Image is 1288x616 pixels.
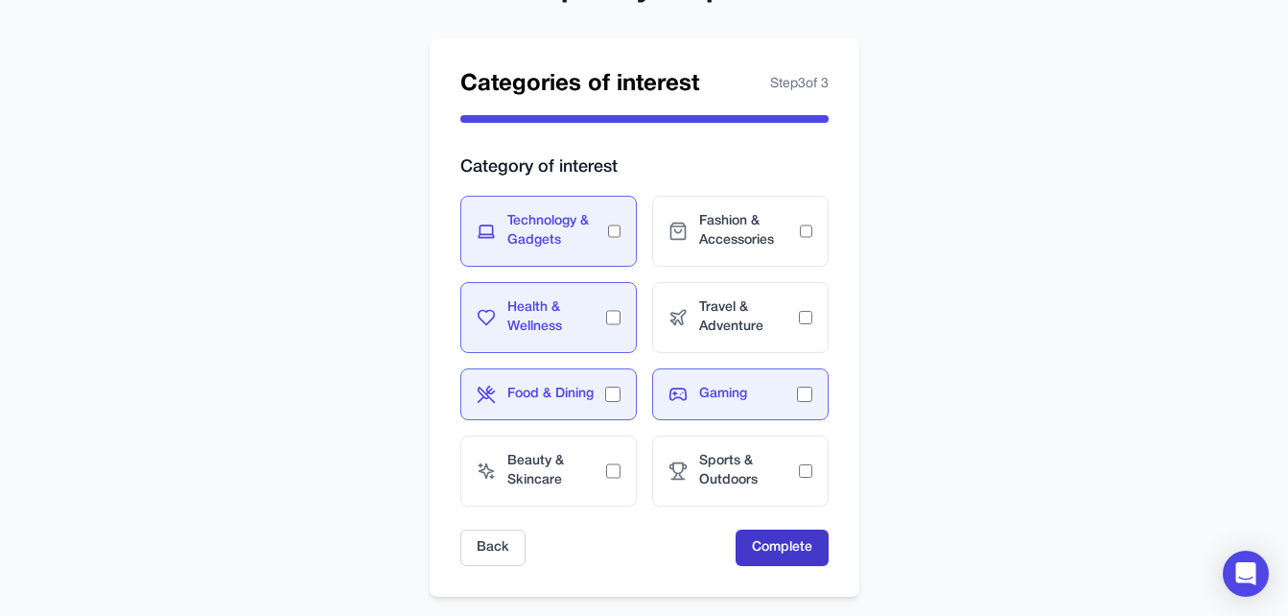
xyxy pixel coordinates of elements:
[770,75,829,94] span: Step 3 of 3
[699,212,800,250] span: Fashion & Accessories
[507,452,607,490] span: Beauty & Skincare
[460,530,526,566] button: Back
[507,212,608,250] span: Technology & Gadgets
[699,452,799,490] span: Sports & Outdoors
[699,298,799,337] span: Travel & Adventure
[460,69,699,100] h2: Categories of interest
[736,530,829,566] button: Complete
[460,154,829,180] h3: Category of interest
[699,385,797,404] span: Gaming
[1223,551,1269,597] div: Open Intercom Messenger
[507,298,607,337] span: Health & Wellness
[507,385,605,404] span: Food & Dining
